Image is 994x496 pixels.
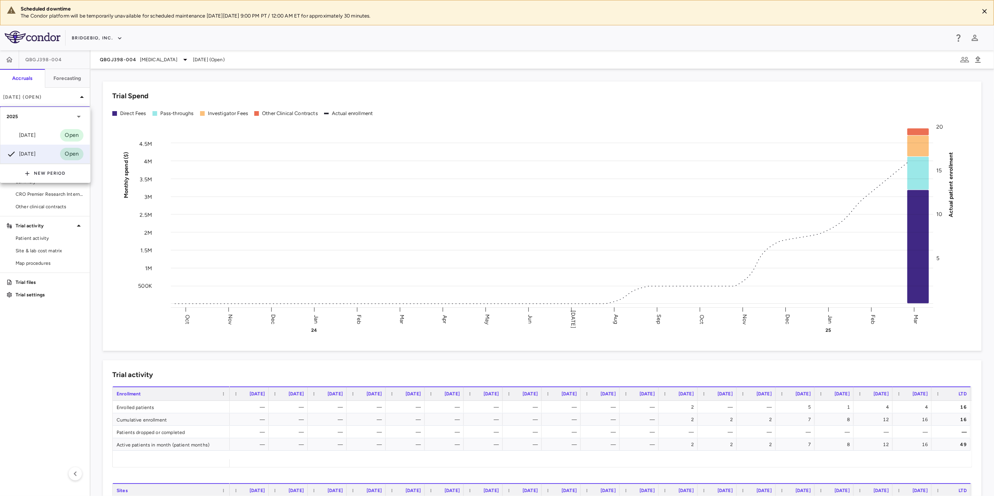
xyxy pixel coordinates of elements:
div: [DATE] [7,131,35,140]
div: [DATE] [7,149,35,159]
p: 2025 [7,113,18,120]
button: New Period [25,167,66,180]
span: Open [60,131,83,140]
span: Open [60,150,83,158]
div: 2025 [0,107,90,126]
